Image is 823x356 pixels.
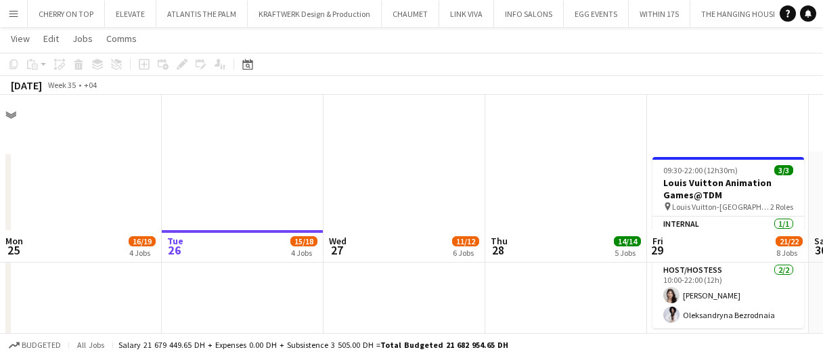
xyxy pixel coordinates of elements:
span: Thu [491,235,508,247]
span: 16/19 [129,236,156,246]
span: 3/3 [774,165,793,175]
div: [DATE] [11,79,42,92]
span: 09:30-22:00 (12h30m) [663,165,738,175]
button: KRAFTWERK Design & Production [248,1,382,27]
h3: Louis Vuitton Animation Games@TDM [652,177,804,201]
span: Total Budgeted 21 682 954.65 DH [380,340,508,350]
button: ATLANTIS THE PALM [156,1,248,27]
span: 15/18 [290,236,317,246]
span: 26 [165,242,183,258]
div: Salary 21 679 449.65 DH + Expenses 0.00 DH + Subsistence 3 505.00 DH = [118,340,508,350]
button: WITHIN 175 [629,1,690,27]
span: 14/14 [614,236,641,246]
button: LINK VIVA [439,1,494,27]
span: Tue [167,235,183,247]
span: Budgeted [22,340,61,350]
span: 25 [3,242,23,258]
button: CHAUMET [382,1,439,27]
span: 27 [327,242,347,258]
a: Edit [38,30,64,47]
button: CHERRY ON TOP [28,1,105,27]
button: ELEVATE [105,1,156,27]
span: View [11,32,30,45]
span: Comms [106,32,137,45]
button: EGG EVENTS [564,1,629,27]
a: View [5,30,35,47]
a: Comms [101,30,142,47]
span: 21/22 [776,236,803,246]
div: +04 [84,80,97,90]
div: 4 Jobs [129,248,155,258]
a: Jobs [67,30,98,47]
app-job-card: 09:30-22:00 (12h30m)3/3Louis Vuitton Animation Games@TDM Louis Vuitton-[GEOGRAPHIC_DATA]2 RolesIn... [652,157,804,328]
button: THE HANGING HOUSE [690,1,788,27]
div: 5 Jobs [615,248,640,258]
span: Fri [652,235,663,247]
span: Jobs [72,32,93,45]
span: Week 35 [45,80,79,90]
app-card-role: Host/Hostess2/210:00-22:00 (12h)[PERSON_NAME]Oleksandryna Bezrodnaia [652,263,804,328]
span: 29 [650,242,663,258]
span: 28 [489,242,508,258]
button: INFO SALONS [494,1,564,27]
div: 4 Jobs [291,248,317,258]
app-card-role: Internal1/109:30-09:45 (15m)[PERSON_NAME] [652,217,804,263]
span: Edit [43,32,59,45]
span: 2 Roles [770,202,793,212]
span: All jobs [74,340,107,350]
span: 11/12 [452,236,479,246]
button: Budgeted [7,338,63,353]
span: Louis Vuitton-[GEOGRAPHIC_DATA] [672,202,770,212]
div: 8 Jobs [776,248,802,258]
span: Mon [5,235,23,247]
span: Wed [329,235,347,247]
div: 6 Jobs [453,248,479,258]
